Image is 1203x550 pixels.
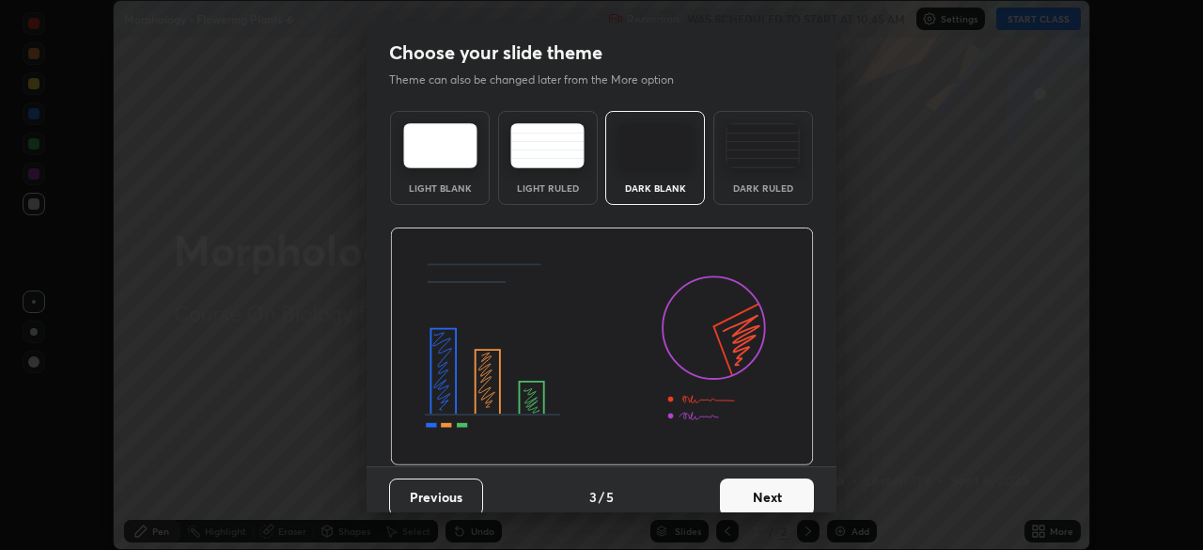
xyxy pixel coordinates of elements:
div: Dark Ruled [726,183,801,193]
img: darkRuledTheme.de295e13.svg [726,123,800,168]
div: Light Ruled [510,183,586,193]
img: darkThemeBanner.d06ce4a2.svg [390,228,814,466]
h4: 3 [589,487,597,507]
img: lightRuledTheme.5fabf969.svg [510,123,585,168]
h4: / [599,487,604,507]
button: Previous [389,479,483,516]
button: Next [720,479,814,516]
p: Theme can also be changed later from the More option [389,71,694,88]
h4: 5 [606,487,614,507]
img: darkTheme.f0cc69e5.svg [618,123,693,168]
div: Dark Blank [617,183,693,193]
div: Light Blank [402,183,477,193]
img: lightTheme.e5ed3b09.svg [403,123,477,168]
h2: Choose your slide theme [389,40,602,65]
